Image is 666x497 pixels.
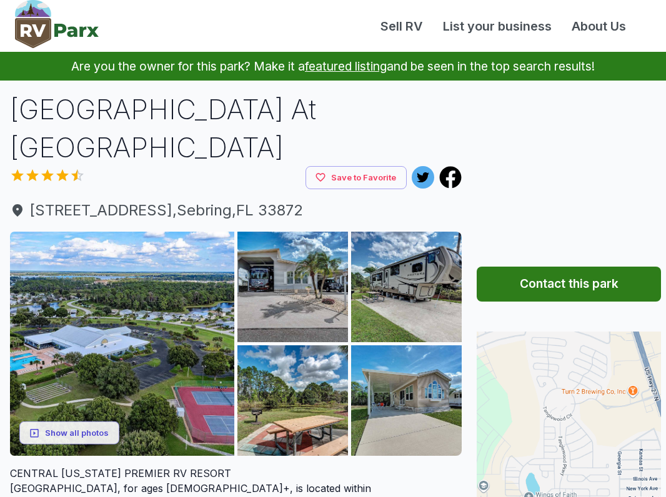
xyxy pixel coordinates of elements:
[10,232,234,456] img: pho_230000061_01.jpg
[10,199,462,222] span: [STREET_ADDRESS] , Sebring , FL 33872
[10,91,462,166] h1: [GEOGRAPHIC_DATA] At [GEOGRAPHIC_DATA]
[237,345,348,456] img: pho_230000061_04.jpg
[433,17,562,36] a: List your business
[305,59,387,74] a: featured listing
[306,166,407,189] button: Save to Favorite
[370,17,433,36] a: Sell RV
[562,17,636,36] a: About Us
[351,232,462,342] img: pho_230000061_03.jpg
[15,52,651,81] p: Are you the owner for this park? Make it a and be seen in the top search results!
[10,467,231,480] span: CENTRAL [US_STATE] PREMIER RV RESORT
[237,232,348,342] img: pho_230000061_02.jpg
[19,421,119,445] button: Show all photos
[351,345,462,456] img: pho_230000061_05.jpg
[10,199,462,222] a: [STREET_ADDRESS],Sebring,FL 33872
[477,267,661,302] button: Contact this park
[477,91,661,247] iframe: Advertisement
